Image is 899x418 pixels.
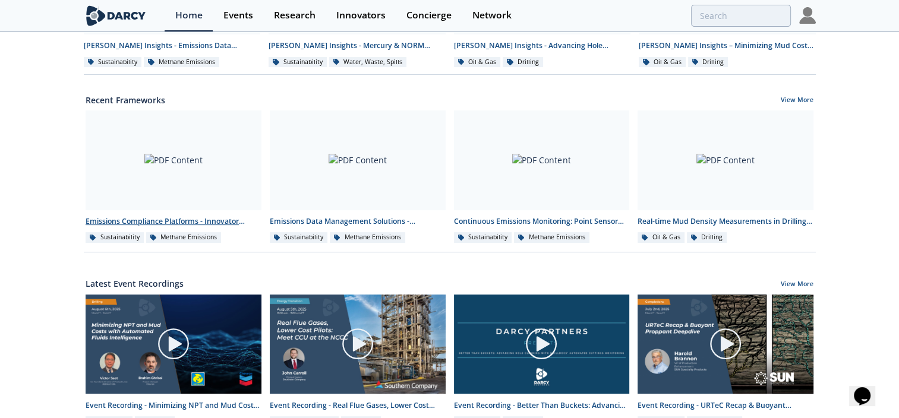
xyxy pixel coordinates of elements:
div: Real-time Mud Density Measurements in Drilling Operations - Innovator Comparison [638,216,813,227]
a: PDF Content Emissions Compliance Platforms - Innovator Comparison Sustainability Methane Emissions [81,110,266,244]
a: View More [781,96,813,106]
div: Oil & Gas [638,232,684,243]
input: Advanced Search [691,5,791,27]
div: Emissions Compliance Platforms - Innovator Comparison [86,216,261,227]
div: Drilling [687,232,727,243]
div: Event Recording - Minimizing NPT and Mud Costs with Automated Fluids Intelligence [86,400,261,411]
img: Video Content [270,294,446,394]
div: Home [175,11,203,20]
img: Video Content [638,294,813,393]
img: play-chapters-gray.svg [709,327,742,360]
div: Concierge [406,11,452,20]
img: logo-wide.svg [84,5,149,26]
div: Innovators [336,11,386,20]
div: Sustainability [454,232,512,243]
div: Event Recording - URTeC Recap & Buoyant Proppant Deepdive [638,400,813,411]
div: Sustainability [84,57,142,68]
img: play-chapters-gray.svg [157,327,190,360]
div: Water, Waste, Spills [329,57,407,68]
div: [PERSON_NAME] Insights - Emissions Data Integration [84,40,261,51]
div: Event Recording - Real Flue Gases, Lower Cost Pilots: Meet CCU at the NCCC [270,400,446,411]
div: Drilling [503,57,543,68]
a: Recent Frameworks [86,94,165,106]
div: Methane Emissions [330,232,405,243]
div: Events [223,11,253,20]
div: [PERSON_NAME] Insights - Mercury & NORM Detection and [MEDICAL_DATA] [269,40,446,51]
a: PDF Content Real-time Mud Density Measurements in Drilling Operations - Innovator Comparison Oil ... [633,110,818,244]
img: Profile [799,7,816,24]
div: Sustainability [269,57,327,68]
div: Drilling [688,57,728,68]
a: View More [781,280,813,290]
div: Sustainability [86,232,144,243]
div: Methane Emissions [144,57,219,68]
div: Event Recording - Better Than Buckets: Advancing Hole Cleaning with DrillDocs’ Automated Cuttings... [454,400,630,411]
div: Emissions Data Management Solutions - Technology Landscape [270,216,446,227]
a: PDF Content Continuous Emissions Monitoring: Point Sensor Network (PSN) - Innovator Comparison Su... [450,110,634,244]
div: Network [472,11,512,20]
img: Video Content [86,294,261,393]
div: [PERSON_NAME] Insights - Advancing Hole Cleaning with Automated Cuttings Monitoring [454,40,631,51]
a: PDF Content Emissions Data Management Solutions - Technology Landscape Sustainability Methane Emi... [266,110,450,244]
div: Methane Emissions [146,232,222,243]
div: Sustainability [270,232,328,243]
img: Video Content [454,294,630,393]
a: Latest Event Recordings [86,277,184,290]
iframe: chat widget [849,370,887,406]
img: play-chapters-gray.svg [341,327,374,360]
div: Oil & Gas [454,57,501,68]
div: Methane Emissions [514,232,589,243]
div: [PERSON_NAME] Insights – Minimizing Mud Costs with Automated Fluids Intelligence [639,40,816,51]
div: Continuous Emissions Monitoring: Point Sensor Network (PSN) - Innovator Comparison [454,216,630,227]
div: Research [274,11,316,20]
div: Oil & Gas [639,57,686,68]
img: play-chapters-gray.svg [525,327,558,360]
